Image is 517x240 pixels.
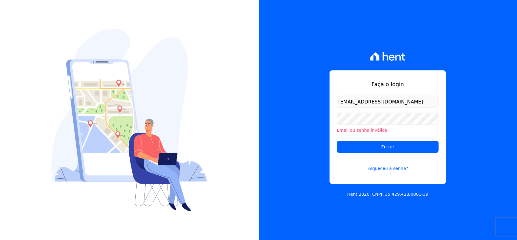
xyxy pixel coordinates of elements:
li: Email ou senha inválida. [337,127,439,134]
h1: Faça o login [337,80,439,88]
input: Email [337,96,439,108]
img: Login [51,29,207,211]
input: Entrar [337,141,439,153]
a: Esqueceu a senha? [337,158,439,172]
p: Hent 2020. CNPJ: 35.429.428/0001-39 [347,191,428,198]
